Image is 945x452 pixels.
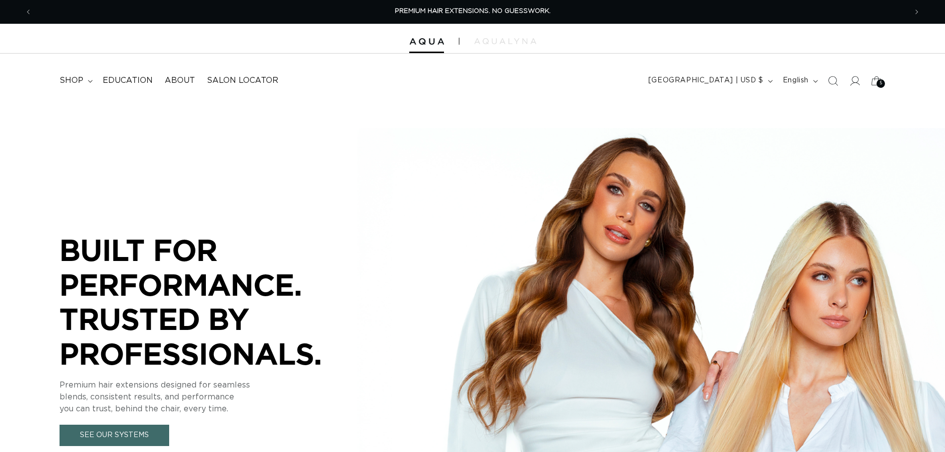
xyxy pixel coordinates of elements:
button: Previous announcement [17,2,39,21]
span: Salon Locator [207,75,278,86]
p: Premium hair extensions designed for seamless blends, consistent results, and performance you can... [60,379,357,415]
span: English [783,75,809,86]
span: shop [60,75,83,86]
a: See Our Systems [60,425,169,446]
summary: Search [822,70,844,92]
button: [GEOGRAPHIC_DATA] | USD $ [642,71,777,90]
span: [GEOGRAPHIC_DATA] | USD $ [648,75,763,86]
span: PREMIUM HAIR EXTENSIONS. NO GUESSWORK. [395,8,551,14]
a: Salon Locator [201,69,284,92]
span: 5 [880,79,882,88]
img: Aqua Hair Extensions [409,38,444,45]
a: About [159,69,201,92]
button: Next announcement [906,2,928,21]
button: English [777,71,822,90]
span: Education [103,75,153,86]
a: Education [97,69,159,92]
img: aqualyna.com [474,38,536,44]
span: About [165,75,195,86]
p: BUILT FOR PERFORMANCE. TRUSTED BY PROFESSIONALS. [60,233,357,371]
summary: shop [54,69,97,92]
